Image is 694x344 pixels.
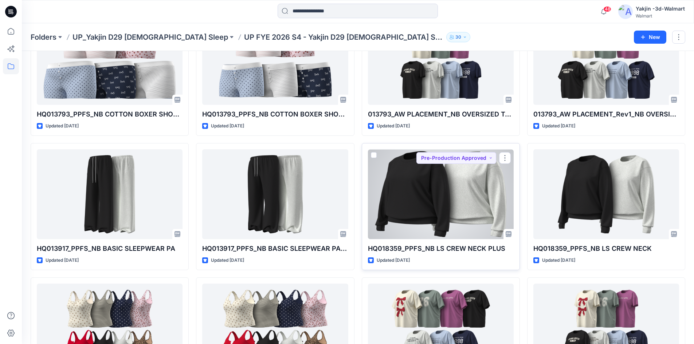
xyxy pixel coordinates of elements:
[37,15,183,105] a: HQ013793_PPFS_NB COTTON BOXER SHORTS PLUS
[533,109,679,119] p: 013793_AW PLACEMENT_Rev1_NB OVERSIZED T-SHIRT PLUS
[211,122,244,130] p: Updated [DATE]
[368,15,514,105] a: 013793_AW PLACEMENT_NB OVERSIZED T-SHIRT
[244,32,443,42] p: UP FYE 2026 S4 - Yakjin D29 [DEMOGRAPHIC_DATA] Sleepwear
[202,244,348,254] p: HQ013917_PPFS_NB BASIC SLEEPWEAR PANTS_PLUS
[636,4,685,13] div: Yakjin -3d-Walmart
[72,32,228,42] a: UP_Yakjin D29 [DEMOGRAPHIC_DATA] Sleep
[542,257,575,264] p: Updated [DATE]
[455,33,461,41] p: 30
[368,109,514,119] p: 013793_AW PLACEMENT_NB OVERSIZED T-SHIRT
[618,4,633,19] img: avatar
[533,15,679,105] a: 013793_AW PLACEMENT_Rev1_NB OVERSIZED T-SHIRT PLUS
[368,244,514,254] p: HQ018359_PPFS_NB LS CREW NECK PLUS
[37,149,183,239] a: HQ013917_PPFS_NB BASIC SLEEPWEAR PA
[202,149,348,239] a: HQ013917_PPFS_NB BASIC SLEEPWEAR PANTS_PLUS
[31,32,56,42] a: Folders
[46,122,79,130] p: Updated [DATE]
[37,244,183,254] p: HQ013917_PPFS_NB BASIC SLEEPWEAR PA
[603,6,611,12] span: 48
[636,13,685,19] div: Walmart
[533,149,679,239] a: HQ018359_PPFS_NB LS CREW NECK
[446,32,470,42] button: 30
[634,31,666,44] button: New
[377,257,410,264] p: Updated [DATE]
[202,15,348,105] a: HQ013793_PPFS_NB COTTON BOXER SHORTS
[542,122,575,130] p: Updated [DATE]
[202,109,348,119] p: HQ013793_PPFS_NB COTTON BOXER SHORTS
[377,122,410,130] p: Updated [DATE]
[368,149,514,239] a: HQ018359_PPFS_NB LS CREW NECK PLUS
[37,109,183,119] p: HQ013793_PPFS_NB COTTON BOXER SHORTS PLUS
[46,257,79,264] p: Updated [DATE]
[533,244,679,254] p: HQ018359_PPFS_NB LS CREW NECK
[211,257,244,264] p: Updated [DATE]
